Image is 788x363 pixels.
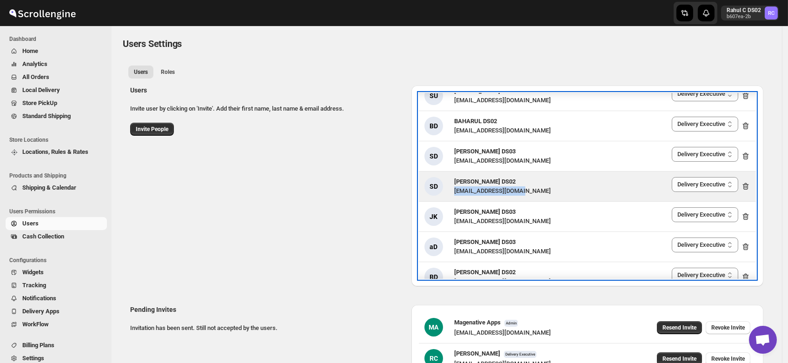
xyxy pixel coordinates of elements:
[424,207,443,226] div: JK
[424,147,443,165] div: SD
[424,238,443,256] div: aD
[454,186,551,196] div: [EMAIL_ADDRESS][DOMAIN_NAME]
[22,73,49,80] span: All Orders
[22,220,39,227] span: Users
[749,326,777,354] div: Open chat
[424,177,443,196] div: SD
[706,321,750,334] button: Revoke Invite
[6,181,107,194] button: Shipping & Calendar
[721,6,779,20] button: User menu
[6,230,107,243] button: Cash Collection
[22,60,47,67] span: Analytics
[6,279,107,292] button: Tracking
[130,104,404,113] p: Invite user by clicking on 'Invite'. Add their first name, last name & email address.
[6,145,107,158] button: Locations, Rules & Rates
[6,217,107,230] button: Users
[6,58,107,71] button: Analytics
[727,14,761,20] p: b607ea-2b
[454,208,516,215] span: [PERSON_NAME] DS03
[454,126,551,135] div: [EMAIL_ADDRESS][DOMAIN_NAME]
[9,172,107,179] span: Products and Shipping
[711,324,745,331] span: Revoke Invite
[768,10,775,16] text: RC
[424,318,443,337] div: MA
[9,136,107,144] span: Store Locations
[424,117,443,135] div: BD
[130,305,404,314] h2: Pending Invites
[6,305,107,318] button: Delivery Apps
[454,269,516,276] span: [PERSON_NAME] DS02
[711,355,745,363] span: Revoke Invite
[454,277,551,286] div: [EMAIL_ADDRESS][DOMAIN_NAME]
[130,123,174,136] button: Invite People
[424,86,443,105] div: SU
[22,282,46,289] span: Tracking
[454,96,551,105] div: [EMAIL_ADDRESS][DOMAIN_NAME]
[22,295,56,302] span: Notifications
[454,148,516,155] span: [PERSON_NAME] DS03
[454,156,551,165] div: [EMAIL_ADDRESS][DOMAIN_NAME]
[454,319,501,326] span: Magenative Apps
[6,266,107,279] button: Widgets
[22,233,64,240] span: Cash Collection
[22,99,57,106] span: Store PickUp
[454,328,551,337] div: [EMAIL_ADDRESS][DOMAIN_NAME]
[6,71,107,84] button: All Orders
[22,308,60,315] span: Delivery Apps
[22,47,38,54] span: Home
[7,1,77,25] img: ScrollEngine
[6,318,107,331] button: WorkFlow
[130,86,404,95] h2: Users
[134,68,148,76] span: Users
[662,324,696,331] span: Resend Invite
[9,208,107,215] span: Users Permissions
[6,45,107,58] button: Home
[454,350,500,357] span: [PERSON_NAME]
[22,184,76,191] span: Shipping & Calendar
[454,247,551,256] div: [EMAIL_ADDRESS][DOMAIN_NAME]
[454,238,516,245] span: [PERSON_NAME] DS03
[123,38,182,49] span: Users Settings
[22,342,54,349] span: Billing Plans
[454,178,516,185] span: [PERSON_NAME] DS02
[22,148,88,155] span: Locations, Rules & Rates
[424,268,443,286] div: BD
[454,217,551,226] div: [EMAIL_ADDRESS][DOMAIN_NAME]
[22,86,60,93] span: Local Delivery
[765,7,778,20] span: Rahul C DS02
[504,351,536,358] span: Delivery Executive
[22,321,49,328] span: WorkFlow
[504,320,518,327] span: Admin
[9,257,107,264] span: Configurations
[6,339,107,352] button: Billing Plans
[454,118,497,125] span: BAHARUL DS02
[136,125,168,133] span: Invite People
[22,355,44,362] span: Settings
[22,269,44,276] span: Widgets
[662,355,696,363] span: Resend Invite
[161,68,175,76] span: Roles
[130,323,404,333] p: Invitation has been sent. Still not accepted by the users.
[128,66,153,79] button: All customers
[22,112,71,119] span: Standard Shipping
[9,35,107,43] span: Dashboard
[6,292,107,305] button: Notifications
[727,7,761,14] p: Rahul C DS02
[657,321,702,334] button: Resend Invite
